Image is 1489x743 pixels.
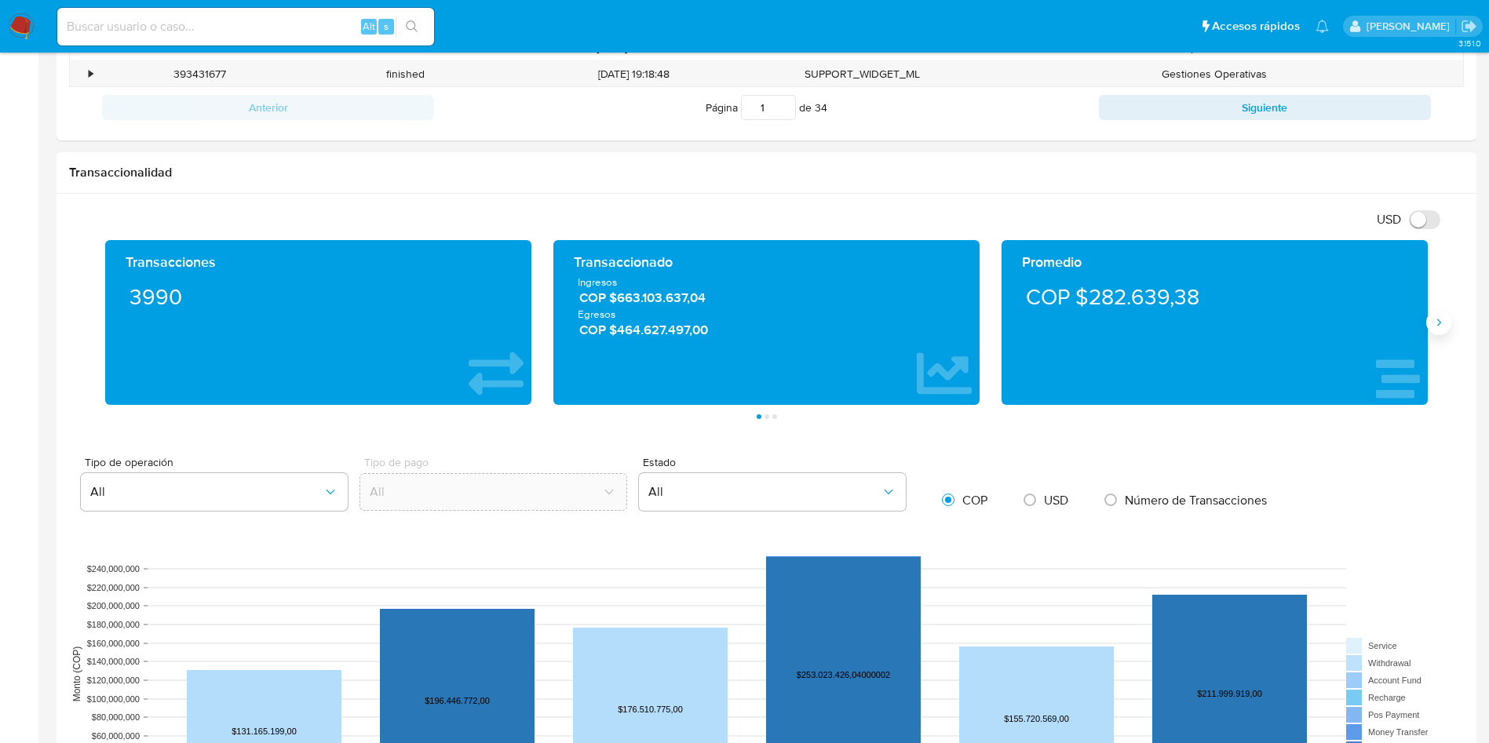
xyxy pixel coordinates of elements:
button: search-icon [396,16,428,38]
a: Salir [1461,18,1477,35]
span: s [384,19,389,34]
div: finished [303,61,509,87]
div: Gestiones Operativas [965,61,1463,87]
div: SUPPORT_WIDGET_ML [760,61,965,87]
span: 34 [815,100,827,115]
span: Accesos rápidos [1212,18,1300,35]
p: damian.rodriguez@mercadolibre.com [1367,19,1455,34]
span: 3.151.0 [1458,37,1481,49]
div: • [89,40,93,55]
button: Anterior [102,95,434,120]
span: Alt [363,19,375,34]
input: Buscar usuario o caso... [57,16,434,37]
a: Notificaciones [1316,20,1329,33]
div: [DATE] 19:18:48 [509,61,760,87]
span: Página de [706,95,827,120]
h1: Transaccionalidad [69,165,1464,180]
button: Siguiente [1099,95,1431,120]
div: • [89,67,93,82]
div: 393431677 [97,61,303,87]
